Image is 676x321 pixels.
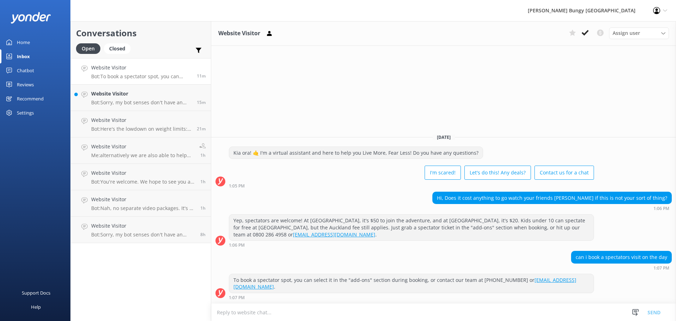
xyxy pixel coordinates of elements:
div: Closed [104,43,131,54]
p: Bot: Nah, no separate video packages. It's all bundled up with the activity, so you get the full ... [91,205,195,211]
span: Oct 16 2025 11:19am (UTC +13:00) Pacific/Auckland [200,205,206,211]
button: Let's do this! Any deals? [464,166,531,180]
div: Oct 16 2025 01:07pm (UTC +13:00) Pacific/Auckland [571,265,672,270]
h4: Website Visitor [91,116,192,124]
h4: Website Visitor [91,196,195,203]
a: Website VisitorMe:alternatively we are also able to help you get all booked in here1h [71,137,211,164]
div: can i book a spectators visit on the day [571,251,671,263]
div: Chatbot [17,63,34,78]
div: Recommend [17,92,44,106]
div: To book a spectator spot, you can select it in the "add-ons" section during booking, or contact o... [229,274,594,293]
div: Reviews [17,78,34,92]
p: Me: alternatively we are also able to help you get all booked in here [91,152,194,159]
p: Bot: Here's the lowdown on weight limits: - Kawarau Bridge Bungy: 35kg min/235kg max - Kawarau Zi... [91,126,192,132]
p: Bot: To book a spectator spot, you can select it in the "add-ons" section during booking, or cont... [91,73,192,80]
span: Oct 16 2025 12:56pm (UTC +13:00) Pacific/Auckland [197,126,206,132]
a: Website VisitorBot:You're welcome. We hope to see you at one of our [PERSON_NAME] locations soon!1h [71,164,211,190]
span: Assign user [613,29,640,37]
h4: Website Visitor [91,64,192,72]
div: Settings [17,106,34,120]
div: Oct 16 2025 01:05pm (UTC +13:00) Pacific/Auckland [229,183,594,188]
a: Website VisitorBot:Nah, no separate video packages. It's all bundled up with the activity, so you... [71,190,211,217]
h4: Website Visitor [91,143,194,150]
div: Support Docs [22,286,50,300]
div: Hi, Does it cost anything to go watch your friends [PERSON_NAME] if this is not your sort of thing? [433,192,671,204]
span: Oct 16 2025 11:34am (UTC +13:00) Pacific/Auckland [200,179,206,185]
a: Website VisitorBot:To book a spectator spot, you can select it in the "add-ons" section during bo... [71,58,211,85]
h2: Conversations [76,26,206,40]
span: Oct 16 2025 12:06pm (UTC +13:00) Pacific/Auckland [200,152,206,158]
div: Yep, spectators are welcome! At [GEOGRAPHIC_DATA], it's $50 to join the adventure, and at [GEOGRA... [229,215,594,240]
a: Website VisitorBot:Sorry, my bot senses don't have an answer for that, please try and rephrase yo... [71,217,211,243]
strong: 1:06 PM [229,243,245,247]
h4: Website Visitor [91,222,195,230]
div: Open [76,43,100,54]
a: Closed [104,44,134,52]
strong: 1:07 PM [653,266,669,270]
a: [EMAIL_ADDRESS][DOMAIN_NAME] [233,277,576,290]
a: Open [76,44,104,52]
div: Inbox [17,49,30,63]
div: Assign User [609,27,669,39]
div: Oct 16 2025 01:06pm (UTC +13:00) Pacific/Auckland [229,242,594,247]
div: Oct 16 2025 01:07pm (UTC +13:00) Pacific/Auckland [229,295,594,300]
h4: Website Visitor [91,90,192,98]
span: Oct 16 2025 01:07pm (UTC +13:00) Pacific/Auckland [197,73,206,79]
p: Bot: Sorry, my bot senses don't have an answer for that, please try and rephrase your question, I... [91,99,192,106]
strong: 1:06 PM [653,206,669,211]
span: Oct 16 2025 04:20am (UTC +13:00) Pacific/Auckland [200,232,206,237]
strong: 1:05 PM [229,184,245,188]
div: Oct 16 2025 01:06pm (UTC +13:00) Pacific/Auckland [432,206,672,211]
div: Kia ora! 🤙 I'm a virtual assistant and here to help you Live More, Fear Less! Do you have any que... [229,147,483,159]
h4: Website Visitor [91,169,195,177]
span: Oct 16 2025 01:02pm (UTC +13:00) Pacific/Auckland [197,99,206,105]
div: Help [31,300,41,314]
a: Website VisitorBot:Sorry, my bot senses don't have an answer for that, please try and rephrase yo... [71,85,211,111]
img: yonder-white-logo.png [11,12,51,24]
strong: 1:07 PM [229,296,245,300]
span: [DATE] [433,134,455,140]
button: Contact us for a chat [534,166,594,180]
a: [EMAIL_ADDRESS][DOMAIN_NAME] [293,231,375,238]
p: Bot: You're welcome. We hope to see you at one of our [PERSON_NAME] locations soon! [91,179,195,185]
p: Bot: Sorry, my bot senses don't have an answer for that, please try and rephrase your question, I... [91,232,195,238]
button: I'm scared! [425,166,461,180]
a: Website VisitorBot:Here's the lowdown on weight limits: - Kawarau Bridge Bungy: 35kg min/235kg ma... [71,111,211,137]
div: Home [17,35,30,49]
h3: Website Visitor [218,29,260,38]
